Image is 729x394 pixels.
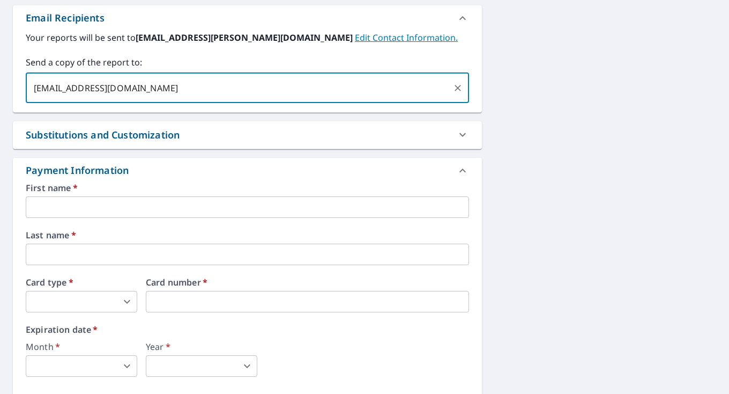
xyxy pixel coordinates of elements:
label: Expiration date [26,325,469,334]
label: Send a copy of the report to: [26,56,469,69]
div: Substitutions and Customization [26,128,180,142]
div: Payment Information [13,158,482,184]
div: Substitutions and Customization [13,121,482,149]
div: ​ [26,355,137,377]
label: Card number [146,278,469,287]
div: Payment Information [26,163,133,178]
div: ​ [146,355,257,377]
div: Email Recipients [13,5,482,31]
label: Your reports will be sent to [26,31,469,44]
label: Month [26,342,137,351]
div: ​ [26,291,137,312]
label: Year [146,342,257,351]
label: Last name [26,231,469,239]
label: Card type [26,278,137,287]
label: First name [26,184,469,192]
a: EditContactInfo [355,32,458,43]
div: Email Recipients [26,11,105,25]
button: Clear [450,81,465,96]
b: [EMAIL_ADDRESS][PERSON_NAME][DOMAIN_NAME] [136,32,355,43]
